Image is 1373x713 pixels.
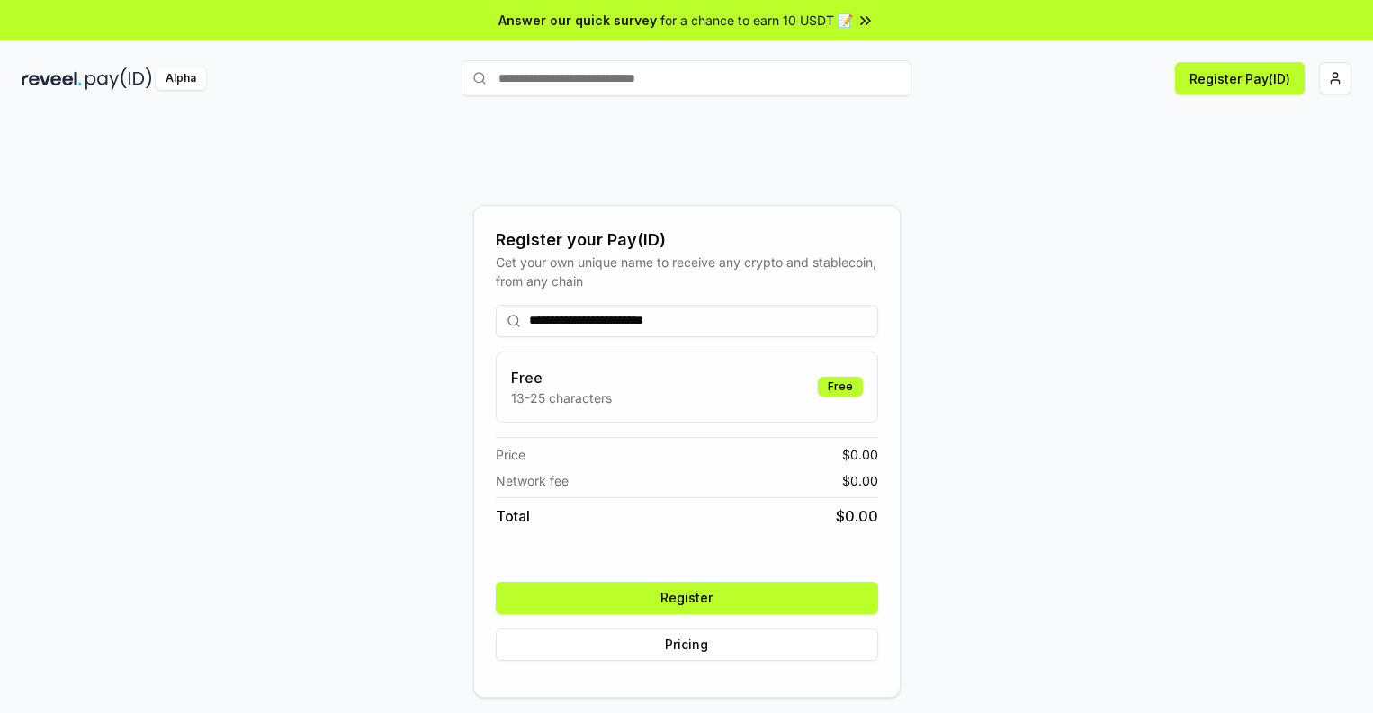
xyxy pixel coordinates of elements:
[660,11,853,30] span: for a chance to earn 10 USDT 📝
[511,367,612,388] h3: Free
[496,582,878,614] button: Register
[1175,62,1305,94] button: Register Pay(ID)
[85,67,152,90] img: pay_id
[496,227,878,253] div: Register your Pay(ID)
[496,253,878,290] div: Get your own unique name to receive any crypto and stablecoin, from any chain
[22,67,82,90] img: reveel_dark
[836,505,878,527] span: $ 0.00
[496,471,569,490] span: Network fee
[842,445,878,464] span: $ 0.00
[511,388,612,407] p: 13-25 characters
[156,67,206,90] div: Alpha
[818,377,863,397] div: Free
[496,505,530,527] span: Total
[498,11,657,30] span: Answer our quick survey
[842,471,878,490] span: $ 0.00
[496,445,525,464] span: Price
[496,628,878,661] button: Pricing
